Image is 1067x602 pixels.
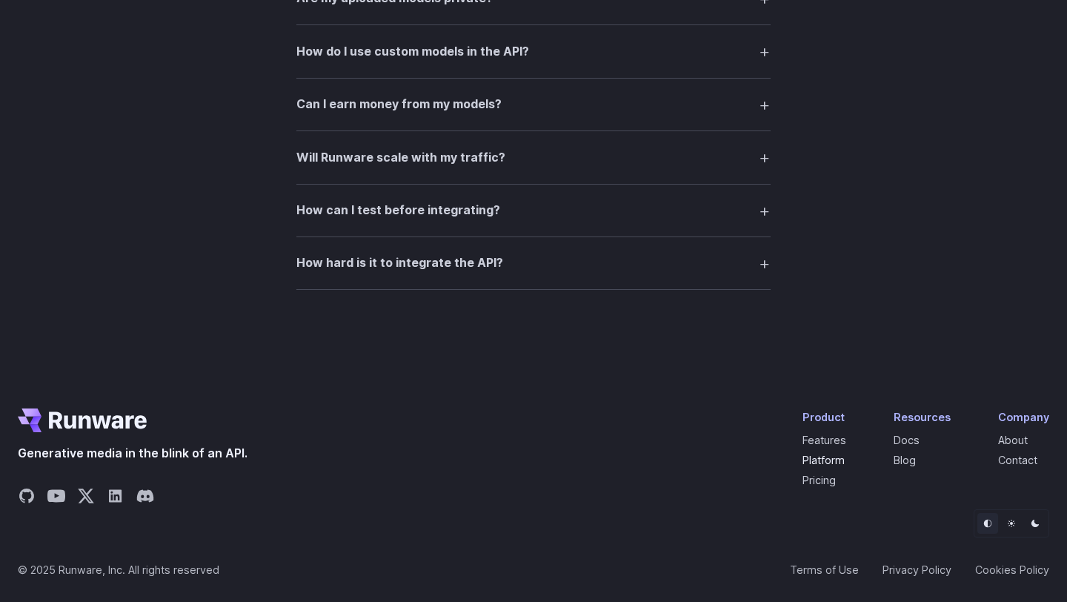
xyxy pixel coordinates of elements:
a: Cookies Policy [975,561,1049,578]
button: Dark [1025,513,1046,534]
a: Share on GitHub [18,487,36,509]
div: Product [802,408,846,426]
span: © 2025 Runware, Inc. All rights reserved [18,561,219,578]
span: Generative media in the blink of an API. [18,444,247,463]
button: Light [1001,513,1022,534]
summary: How can I test before integrating? [296,196,771,225]
button: Default [977,513,998,534]
h3: Will Runware scale with my traffic? [296,148,505,168]
h3: How hard is it to integrate the API? [296,254,503,273]
a: Platform [802,454,845,466]
a: About [998,434,1028,446]
summary: Can I earn money from my models? [296,90,771,119]
a: Pricing [802,474,836,486]
a: Share on LinkedIn [107,487,124,509]
a: Share on Discord [136,487,154,509]
a: Terms of Use [790,561,859,578]
summary: Will Runware scale with my traffic? [296,143,771,171]
a: Privacy Policy [882,561,951,578]
div: Resources [894,408,951,426]
summary: How hard is it to integrate the API? [296,249,771,277]
ul: Theme selector [974,509,1049,537]
h3: How do I use custom models in the API? [296,42,529,62]
h3: Can I earn money from my models? [296,95,502,114]
a: Share on YouTube [47,487,65,509]
a: Go to / [18,408,147,432]
div: Company [998,408,1049,426]
summary: How do I use custom models in the API? [296,37,771,65]
a: Features [802,434,846,446]
a: Blog [894,454,916,466]
a: Share on X [77,487,95,509]
a: Docs [894,434,920,446]
h3: How can I test before integrating? [296,201,500,220]
a: Contact [998,454,1037,466]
